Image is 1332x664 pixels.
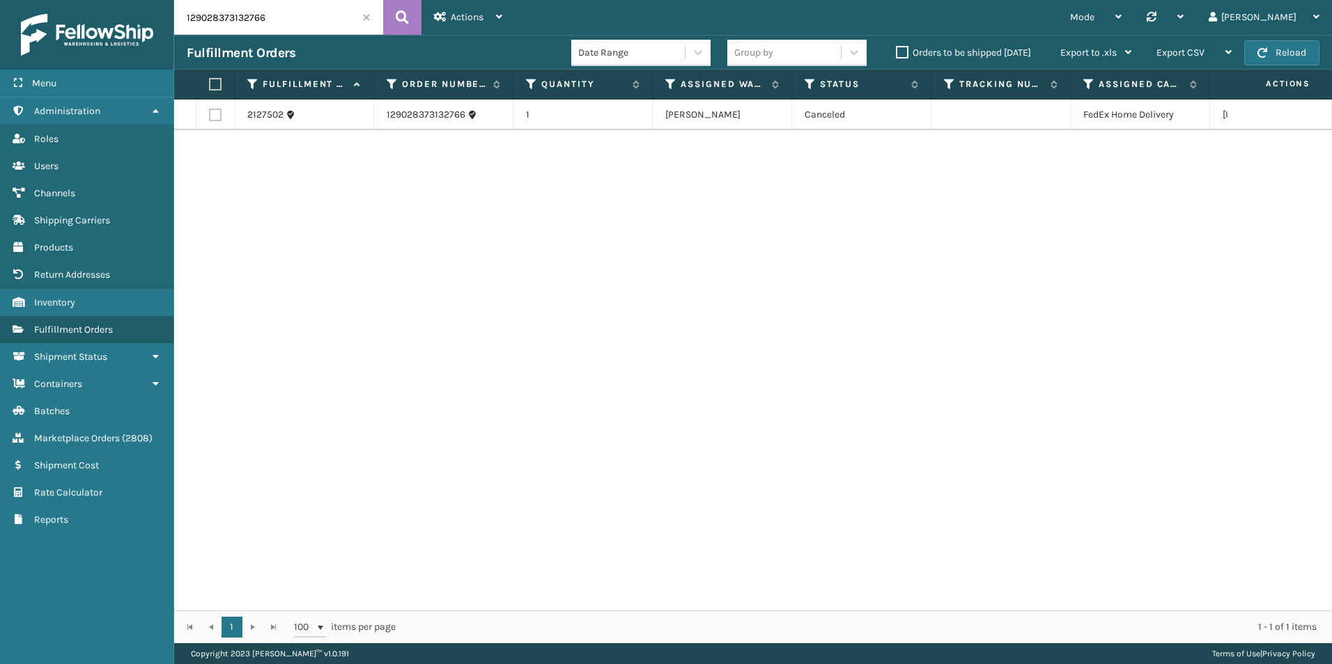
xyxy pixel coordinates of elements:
[959,78,1044,90] label: Tracking Number
[1262,649,1315,658] a: Privacy Policy
[122,432,153,444] span: ( 2808 )
[34,214,110,226] span: Shipping Carriers
[34,378,82,390] span: Containers
[792,100,931,130] td: Canceled
[34,487,102,498] span: Rate Calculator
[387,108,465,122] a: 129028373132766
[1060,47,1117,58] span: Export to .xls
[1212,649,1260,658] a: Terms of Use
[415,620,1317,634] div: 1 - 1 of 1 items
[896,47,1031,58] label: Orders to be shipped [DATE]
[1070,11,1094,23] span: Mode
[681,78,765,90] label: Assigned Warehouse
[734,45,773,60] div: Group by
[541,78,626,90] label: Quantity
[578,45,686,60] div: Date Range
[294,620,315,634] span: 100
[34,459,99,471] span: Shipment Cost
[21,14,153,56] img: logo
[34,269,110,280] span: Return Addresses
[34,324,113,335] span: Fulfillment Orders
[34,105,100,117] span: Administration
[402,78,486,90] label: Order Number
[34,514,68,525] span: Reports
[222,617,242,638] a: 1
[513,100,653,130] td: 1
[34,432,120,444] span: Marketplace Orders
[34,242,73,253] span: Products
[34,351,107,363] span: Shipment Status
[191,643,349,664] p: Copyright 2023 [PERSON_NAME]™ v 1.0.191
[451,11,483,23] span: Actions
[820,78,904,90] label: Status
[1244,40,1319,65] button: Reload
[32,77,56,89] span: Menu
[1099,78,1183,90] label: Assigned Carrier Service
[34,187,75,199] span: Channels
[263,78,347,90] label: Fulfillment Order Id
[187,45,295,61] h3: Fulfillment Orders
[1156,47,1205,58] span: Export CSV
[1212,643,1315,664] div: |
[653,100,792,130] td: [PERSON_NAME]
[1071,100,1210,130] td: FedEx Home Delivery
[247,108,284,122] a: 2127502
[34,405,70,417] span: Batches
[34,297,75,308] span: Inventory
[1222,72,1319,95] span: Actions
[294,617,396,638] span: items per page
[34,133,59,145] span: Roles
[34,160,59,172] span: Users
